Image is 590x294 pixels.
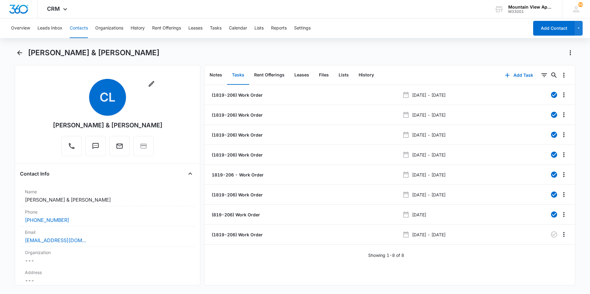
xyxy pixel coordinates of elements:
[25,237,86,244] a: [EMAIL_ADDRESS][DOMAIN_NAME]
[185,169,195,179] button: Close
[20,226,195,247] div: Email[EMAIL_ADDRESS][DOMAIN_NAME]
[412,172,446,178] p: [DATE] - [DATE]
[334,66,354,85] button: Lists
[25,196,190,203] dd: [PERSON_NAME] & [PERSON_NAME]
[210,191,263,198] a: (1819-206) Work Order
[227,66,249,85] button: Tasks
[25,269,190,276] label: Address
[412,132,446,138] p: [DATE] - [DATE]
[20,170,49,177] h4: Contact Info
[412,112,446,118] p: [DATE] - [DATE]
[210,92,263,98] a: (1819-206) Work Order
[412,191,446,198] p: [DATE] - [DATE]
[508,10,553,14] div: account id
[499,68,539,83] button: Add Task
[188,18,203,38] button: Leases
[294,18,311,38] button: Settings
[25,188,190,195] label: Name
[578,2,583,7] span: 59
[70,18,88,38] button: Contacts
[109,136,130,156] button: Email
[254,18,264,38] button: Lists
[61,136,82,156] button: Call
[368,252,404,258] p: Showing 1-8 of 8
[559,150,569,160] button: Overflow Menu
[210,211,260,218] a: (819-206) Work Order
[25,249,190,256] label: Organization
[412,211,426,218] p: [DATE]
[354,66,379,85] button: History
[412,92,446,98] p: [DATE] - [DATE]
[210,132,263,138] a: (1819-206) Work Order
[25,277,190,284] dd: ---
[412,152,446,158] p: [DATE] - [DATE]
[61,145,82,151] a: Call
[152,18,181,38] button: Rent Offerings
[131,18,145,38] button: History
[109,145,130,151] a: Email
[229,18,247,38] button: Calendar
[11,18,30,38] button: Overview
[20,206,195,226] div: Phone[PHONE_NUMBER]
[15,48,24,58] button: Back
[37,18,62,38] button: Leads Inbox
[85,145,106,151] a: Text
[20,186,195,206] div: Name[PERSON_NAME] & [PERSON_NAME]
[314,66,334,85] button: Files
[210,231,263,238] a: (1819-206) Work Order
[210,152,263,158] a: (1819-206) Work Order
[271,18,287,38] button: Reports
[25,216,69,224] a: [PHONE_NUMBER]
[559,110,569,120] button: Overflow Menu
[25,209,190,215] label: Phone
[210,18,222,38] button: Tasks
[85,136,106,156] button: Text
[412,231,446,238] p: [DATE] - [DATE]
[28,48,159,57] h1: [PERSON_NAME] & [PERSON_NAME]
[25,229,190,235] label: Email
[210,172,264,178] a: 1819-206 - Work Order
[205,66,227,85] button: Notes
[533,21,575,36] button: Add Contact
[559,230,569,239] button: Overflow Menu
[20,247,195,267] div: Organization---
[559,170,569,180] button: Overflow Menu
[210,112,263,118] a: (1819-206) Work Order
[95,18,123,38] button: Organizations
[47,6,60,12] span: CRM
[559,130,569,140] button: Overflow Menu
[549,70,559,80] button: Search...
[508,5,553,10] div: account name
[539,70,549,80] button: Filters
[559,90,569,100] button: Overflow Menu
[289,66,314,85] button: Leases
[559,210,569,219] button: Overflow Menu
[89,79,126,116] span: CL
[559,70,569,80] button: Overflow Menu
[565,48,575,58] button: Actions
[20,267,195,287] div: Address---
[25,257,190,264] dd: ---
[578,2,583,7] div: notifications count
[249,66,289,85] button: Rent Offerings
[53,121,163,130] div: [PERSON_NAME] & [PERSON_NAME]
[559,190,569,199] button: Overflow Menu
